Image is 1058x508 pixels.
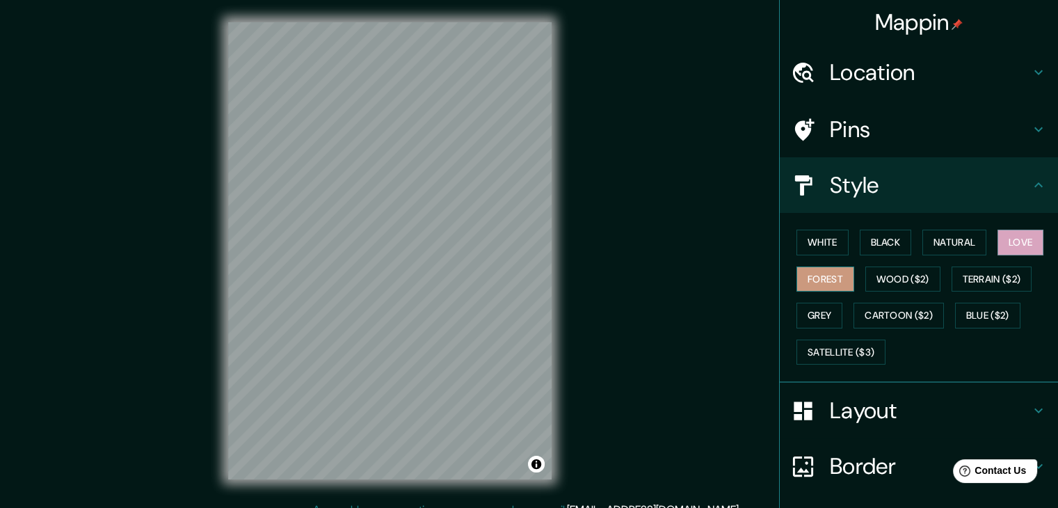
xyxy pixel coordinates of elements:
[830,171,1030,199] h4: Style
[796,230,849,255] button: White
[528,456,545,473] button: Toggle attribution
[955,303,1020,328] button: Blue ($2)
[875,8,963,36] h4: Mappin
[865,267,940,292] button: Wood ($2)
[780,157,1058,213] div: Style
[860,230,912,255] button: Black
[780,45,1058,100] div: Location
[997,230,1043,255] button: Love
[830,397,1030,424] h4: Layout
[780,383,1058,438] div: Layout
[952,267,1032,292] button: Terrain ($2)
[853,303,944,328] button: Cartoon ($2)
[780,102,1058,157] div: Pins
[780,438,1058,494] div: Border
[922,230,986,255] button: Natural
[796,340,885,365] button: Satellite ($3)
[934,454,1043,493] iframe: Help widget launcher
[796,303,842,328] button: Grey
[830,58,1030,86] h4: Location
[952,19,963,30] img: pin-icon.png
[796,267,854,292] button: Forest
[228,22,552,479] canvas: Map
[830,452,1030,480] h4: Border
[830,116,1030,143] h4: Pins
